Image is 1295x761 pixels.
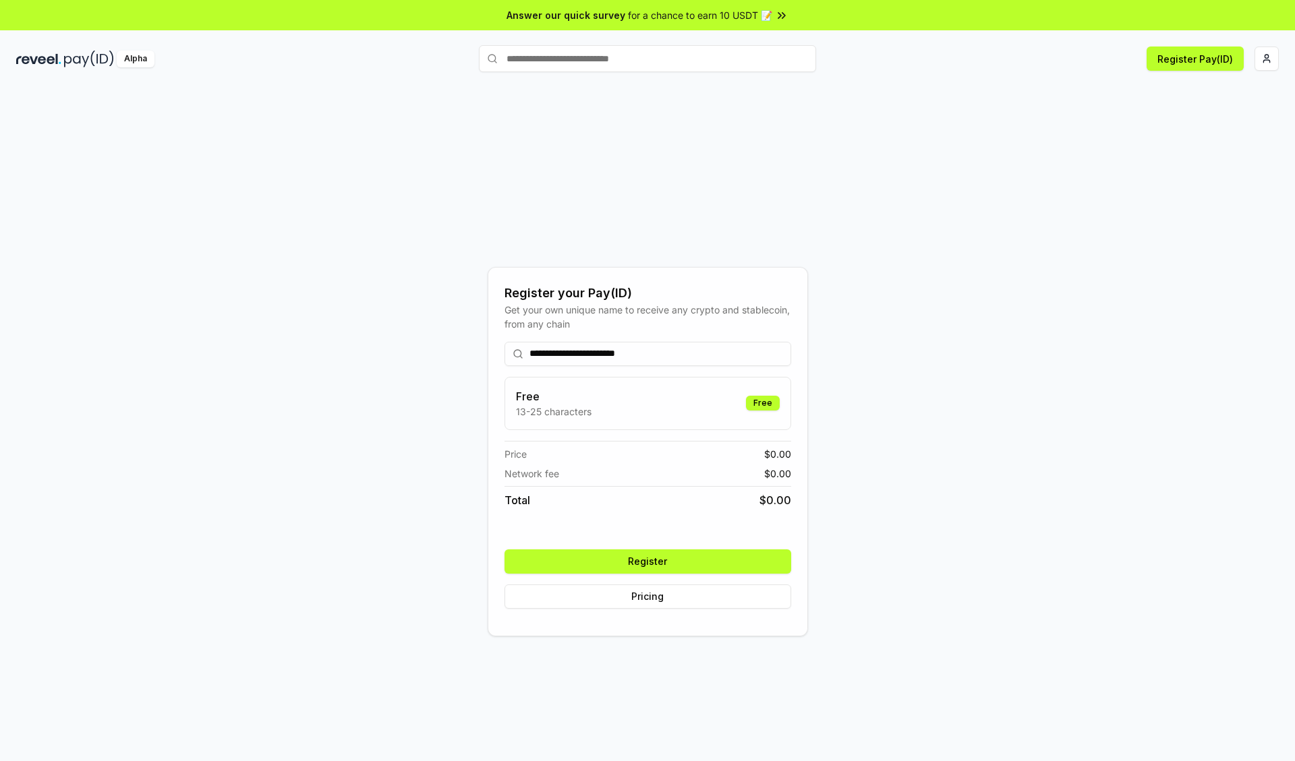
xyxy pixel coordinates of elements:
[505,492,530,508] span: Total
[746,396,780,410] div: Free
[764,447,791,461] span: $ 0.00
[505,447,527,461] span: Price
[117,51,154,67] div: Alpha
[505,303,791,331] div: Get your own unique name to receive any crypto and stablecoin, from any chain
[16,51,61,67] img: reveel_dark
[505,584,791,609] button: Pricing
[505,549,791,574] button: Register
[759,492,791,508] span: $ 0.00
[505,466,559,481] span: Network fee
[507,8,625,22] span: Answer our quick survey
[516,388,592,404] h3: Free
[764,466,791,481] span: $ 0.00
[64,51,114,67] img: pay_id
[628,8,772,22] span: for a chance to earn 10 USDT 📝
[516,404,592,419] p: 13-25 characters
[505,284,791,303] div: Register your Pay(ID)
[1147,47,1244,71] button: Register Pay(ID)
